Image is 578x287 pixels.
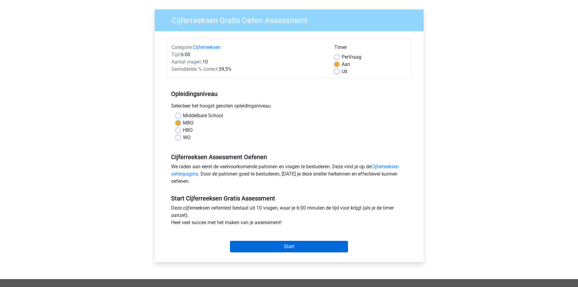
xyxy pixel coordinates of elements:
[171,88,407,100] h5: Opleidingsniveau
[183,127,193,134] label: HBO
[183,119,194,127] label: MBO
[193,44,221,50] a: Cijferreeksen
[167,58,330,66] div: 10
[167,204,412,229] div: Deze cijferreeksen oefentest bestaat uit 10 vragen, waar je 6:00 minuten de tijd voor krijgt (als...
[342,53,361,61] label: Vraag
[334,44,407,53] div: Timer
[171,153,407,161] h5: Cijferreeksen Assessment Oefenen
[171,195,407,202] h5: Start Cijferreeksen Gratis Assessment
[171,52,181,57] span: Tijd:
[167,102,412,112] div: Selecteer het hoogst genoten opleidingsniveau.
[167,66,330,73] div: 59,5%
[167,51,330,58] div: 6:00
[171,44,193,50] span: Categorie:
[164,13,419,25] h3: Cijferreeksen Gratis Oefen Assessment
[342,54,349,60] span: Per
[171,66,219,72] span: Gemiddelde % correct:
[183,112,223,119] label: Middelbare School
[171,59,202,65] span: Aantal vragen:
[342,61,350,68] label: Aan
[183,134,191,141] label: WO
[230,241,348,252] input: Start
[342,68,347,75] label: Uit
[167,163,412,187] div: We raden aan eerst de veelvoorkomende patronen en vragen te bestuderen. Deze vind je op de . Door...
